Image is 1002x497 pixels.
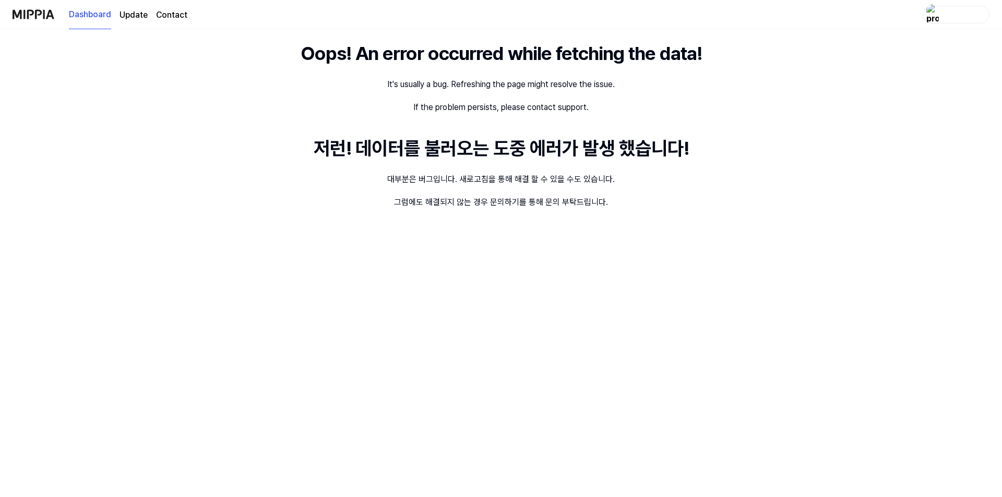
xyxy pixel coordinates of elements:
[314,135,689,163] div: 저런! 데이터를 불러오는 도중 에러가 발생 했습니다!
[394,196,608,209] div: 그럼에도 해결되지 않는 경우 문의하기를 통해 문의 부탁드립니다.
[413,101,589,114] div: If the problem persists, please contact support.
[387,78,615,91] div: It's usually a bug. Refreshing the page might resolve the issue.
[387,173,615,186] div: 대부분은 버그입니다. 새로고침을 통해 해결 할 수 있을 수도 있습니다.
[120,9,148,21] a: Update
[301,40,702,68] div: Oops! An error occurred while fetching the data!
[923,6,989,23] button: profile
[156,9,187,21] a: Contact
[69,1,111,29] a: Dashboard
[926,4,939,25] img: profile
